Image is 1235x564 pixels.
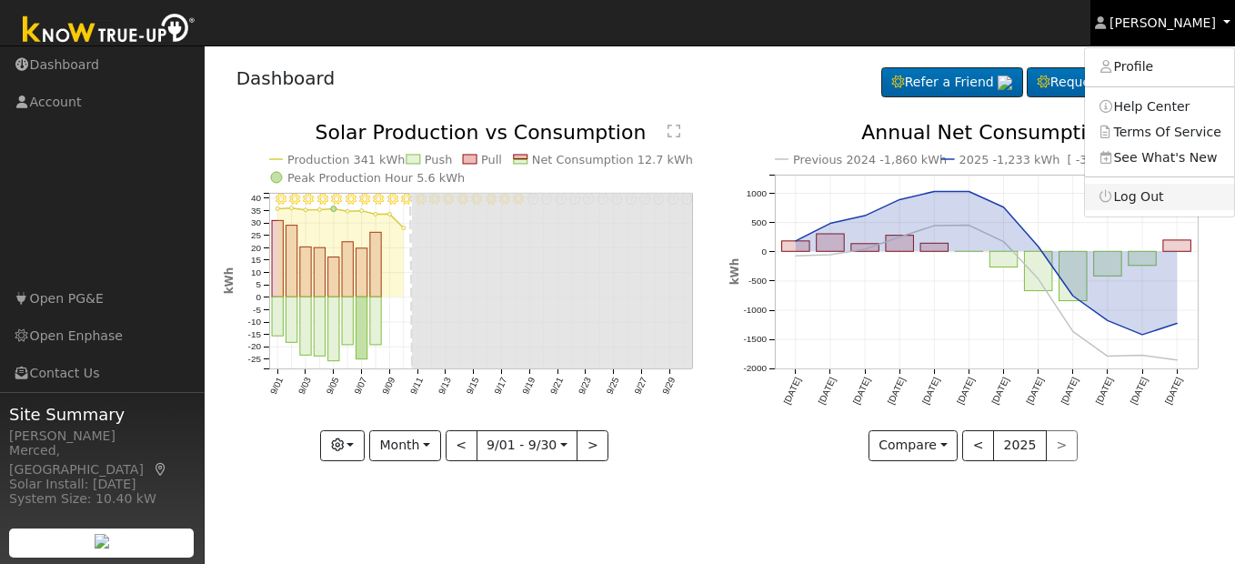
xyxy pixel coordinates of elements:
circle: onclick="" [276,207,279,211]
circle: onclick="" [861,246,869,253]
text: 30 [250,218,261,228]
rect: onclick="" [286,226,296,297]
text: 500 [751,217,767,227]
circle: onclick="" [1069,293,1077,300]
circle: onclick="" [387,213,391,217]
div: Merced, [GEOGRAPHIC_DATA] [9,441,195,479]
circle: onclick="" [1000,238,1008,246]
text: 9/03 [296,376,312,397]
text: [DATE] [817,376,838,406]
rect: onclick="" [1094,252,1122,277]
a: Map [153,462,169,477]
text: [DATE] [920,376,941,406]
circle: onclick="" [966,188,973,196]
text: 9/23 [577,376,593,397]
i: 9/02 - Clear [289,194,300,205]
rect: onclick="" [299,297,310,356]
rect: onclick="" [286,297,296,343]
rect: onclick="" [370,297,381,346]
i: 9/04 - Clear [316,194,327,205]
a: See What's New [1085,145,1234,170]
circle: onclick="" [304,208,307,212]
rect: onclick="" [342,297,353,346]
text: 9/29 [660,376,677,397]
text: Net Consumption 12.7 kWh [532,153,693,166]
rect: onclick="" [356,297,366,359]
text: -15 [247,329,261,339]
text: 9/09 [380,376,397,397]
div: Solar Install: [DATE] [9,475,195,494]
text: 9/07 [352,376,368,397]
i: 9/10 - MostlyClear [401,194,412,205]
circle: onclick="" [827,220,834,227]
img: retrieve [998,76,1012,90]
i: 9/07 - Clear [359,194,370,205]
text: [DATE] [1163,376,1184,406]
button: 2025 [993,430,1047,461]
button: Compare [869,430,959,461]
text: 25 [250,230,261,240]
circle: onclick="" [1104,353,1111,360]
rect: onclick="" [272,297,283,337]
text: 9/27 [632,376,648,397]
circle: onclick="" [1174,357,1181,364]
text: [DATE] [851,376,872,406]
rect: onclick="" [851,244,879,251]
text: 9/25 [604,376,620,397]
rect: onclick="" [327,257,338,297]
circle: onclick="" [861,212,869,219]
circle: onclick="" [931,222,939,229]
rect: onclick="" [886,236,914,252]
rect: onclick="" [314,247,325,297]
i: 9/01 - Clear [275,194,286,205]
circle: onclick="" [827,251,834,258]
img: retrieve [95,534,109,549]
text: 0 [256,292,261,302]
circle: onclick="" [317,208,321,212]
text: 20 [250,243,261,253]
circle: onclick="" [346,209,349,213]
text:  [668,124,680,138]
text: -2000 [743,364,767,374]
circle: onclick="" [792,252,799,259]
rect: onclick="" [782,241,810,251]
a: Profile [1085,55,1234,80]
text: Production 341 kWh [287,153,406,166]
text: -1000 [743,306,767,316]
button: > [577,430,608,461]
text: 10 [250,267,261,277]
text: [DATE] [1059,376,1080,406]
text: 1000 [747,188,768,198]
circle: onclick="" [896,234,903,241]
circle: onclick="" [359,209,363,213]
i: 9/05 - Clear [331,194,342,205]
circle: onclick="" [1069,328,1077,336]
text: -10 [247,317,261,327]
text: Peak Production Hour 5.6 kWh [287,171,465,185]
text: kWh [728,258,741,286]
text: [DATE] [886,376,907,406]
rect: onclick="" [1025,252,1053,291]
text: -500 [748,276,767,286]
text: 0 [761,247,767,257]
text: Previous 2024 -1,860 kWh [793,153,947,166]
circle: onclick="" [330,206,336,212]
text: Annual Net Consumption [861,121,1111,144]
text: [DATE] [782,376,803,406]
i: 9/08 - Clear [373,194,384,205]
a: Request a Cleaning [1027,67,1203,98]
rect: onclick="" [990,252,1019,267]
rect: onclick="" [299,247,310,297]
i: 9/03 - Clear [303,194,314,205]
text: Solar Production vs Consumption [315,121,646,144]
rect: onclick="" [817,234,845,251]
text: 9/19 [520,376,537,397]
circle: onclick="" [1035,243,1042,250]
rect: onclick="" [370,233,381,297]
text: kWh [223,267,236,295]
span: Site Summary [9,402,195,427]
text: [DATE] [990,376,1011,406]
text: [DATE] [1025,376,1046,406]
circle: onclick="" [931,188,939,196]
circle: onclick="" [1035,276,1042,283]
